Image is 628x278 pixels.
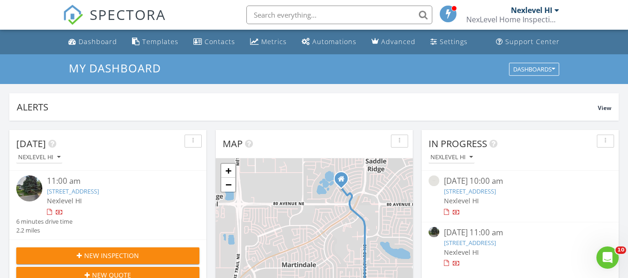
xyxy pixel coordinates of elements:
[47,175,185,187] div: 11:00 am
[444,239,496,247] a: [STREET_ADDRESS]
[79,37,117,46] div: Dashboard
[429,175,612,217] a: [DATE] 10:00 am [STREET_ADDRESS] Nexlevel HI
[598,104,611,112] span: View
[69,60,161,76] span: My Dashboard
[444,175,596,187] div: [DATE] 10:00 am
[427,33,471,51] a: Settings
[261,37,287,46] div: Metrics
[492,33,563,51] a: Support Center
[596,246,619,269] iframe: Intercom live chat
[63,5,83,25] img: The Best Home Inspection Software - Spectora
[430,154,473,161] div: Nexlevel HI
[16,137,46,150] span: [DATE]
[142,37,178,46] div: Templates
[444,187,496,195] a: [STREET_ADDRESS]
[429,151,475,164] button: Nexlevel HI
[205,37,235,46] div: Contacts
[223,137,243,150] span: Map
[47,196,82,205] span: Nexlevel HI
[65,33,121,51] a: Dashboard
[63,13,166,32] a: SPECTORA
[16,247,199,264] button: New Inspection
[440,37,468,46] div: Settings
[84,251,139,260] span: New Inspection
[505,37,560,46] div: Support Center
[47,187,99,195] a: [STREET_ADDRESS]
[444,248,479,257] span: Nexlevel HI
[511,6,552,15] div: Nexlevel HI
[16,175,42,201] img: streetview
[429,137,487,150] span: In Progress
[16,217,73,226] div: 6 minutes drive time
[381,37,416,46] div: Advanced
[615,246,626,254] span: 10
[509,63,559,76] button: Dashboards
[16,226,73,235] div: 2.2 miles
[368,33,419,51] a: Advanced
[16,151,62,164] button: Nexlevel HI
[128,33,182,51] a: Templates
[429,175,439,186] img: streetview
[246,6,432,24] input: Search everything...
[444,227,596,239] div: [DATE] 11:00 am
[17,101,598,113] div: Alerts
[16,175,199,235] a: 11:00 am [STREET_ADDRESS] Nexlevel HI 6 minutes drive time 2.2 miles
[298,33,360,51] a: Automations (Basic)
[246,33,291,51] a: Metrics
[513,66,555,72] div: Dashboards
[18,154,60,161] div: Nexlevel HI
[90,5,166,24] span: SPECTORA
[221,164,235,178] a: Zoom in
[312,37,357,46] div: Automations
[341,179,347,184] div: 24 Saddle creek Terrace, Calgary AB T3J 4A5
[190,33,239,51] a: Contacts
[466,15,559,24] div: NexLevel Home Inspections
[429,227,439,238] img: streetview
[444,196,479,205] span: Nexlevel HI
[221,178,235,192] a: Zoom out
[429,227,612,268] a: [DATE] 11:00 am [STREET_ADDRESS] Nexlevel HI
